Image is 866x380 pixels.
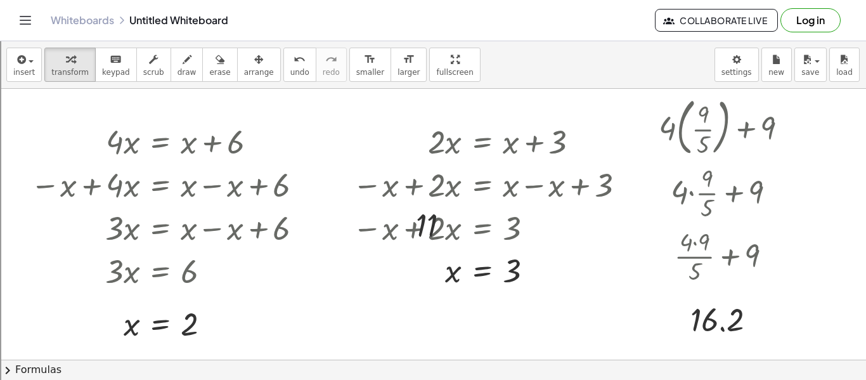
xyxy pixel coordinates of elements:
span: Collaborate Live [666,15,767,26]
button: Toggle navigation [15,10,36,30]
a: Whiteboards [51,14,114,27]
span: transform [51,68,89,77]
button: Collaborate Live [655,9,778,32]
button: transform [44,48,96,82]
button: Log in [780,8,841,32]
